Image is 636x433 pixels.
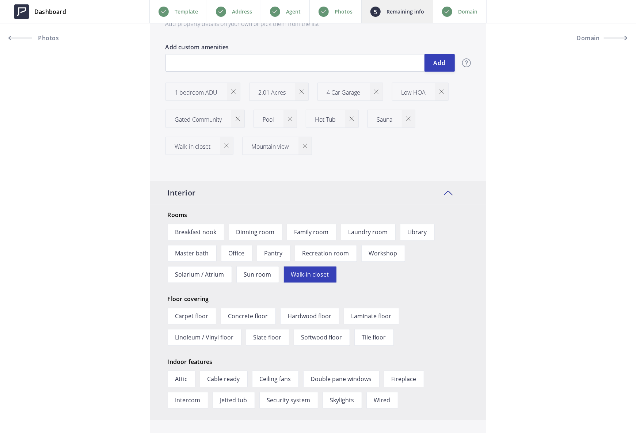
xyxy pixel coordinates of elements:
[287,224,336,240] span: Family room
[341,224,396,240] span: Laundry room
[458,7,477,16] p: Domain
[406,117,411,121] img: close
[257,245,290,262] span: Pantry
[576,35,600,41] span: Domain
[401,88,426,97] p: Low HOA
[252,371,299,387] span: Ceiling fans
[224,144,229,148] img: close
[168,210,473,219] p: Rooms
[36,35,59,41] span: Photos
[303,371,380,387] span: Double pane windows
[400,224,435,240] span: Library
[323,392,362,409] span: Skylights
[200,371,248,387] span: Cable ready
[335,7,353,16] p: Photos
[175,115,222,124] p: Gated Community
[168,329,241,346] span: Linoleum / Vinyl floor
[231,90,236,94] img: close
[462,58,471,67] img: question
[300,90,304,94] img: close
[221,245,252,262] span: Office
[424,54,455,72] button: Add
[384,371,424,387] span: Fireplace
[263,115,274,124] p: Pool
[303,144,307,148] img: close
[175,88,218,97] p: 1 bedroom ADU
[229,224,282,240] span: Dinning room
[280,308,339,324] span: Hardwood floor
[9,29,75,47] a: Photos
[361,245,405,262] span: Workshop
[354,329,394,346] span: Tile floor
[439,90,444,94] img: close
[327,88,361,97] p: 4 Car Garage
[232,7,252,16] p: Address
[246,329,289,346] span: Slate floor
[259,88,286,97] p: 2.01 Acres
[374,90,378,94] img: close
[386,7,424,16] p: Remaining info
[168,371,195,387] span: Attic
[168,295,473,303] p: Floor covering
[236,117,240,121] img: close
[236,266,279,283] span: Sun room
[175,7,198,16] p: Template
[252,142,289,151] p: Mountain view
[165,43,455,54] label: Add custom amenities
[34,7,66,16] span: Dashboard
[168,392,208,409] span: Intercom
[561,29,627,47] button: Domain
[377,115,393,124] p: Sauna
[168,245,217,262] span: Master bath
[350,117,354,121] img: close
[315,115,336,124] p: Hot Tub
[213,392,255,409] span: Jetted tub
[344,308,399,324] span: Laminate floor
[366,392,398,409] span: Wired
[9,1,72,23] a: Dashboard
[288,117,292,121] img: close
[168,266,232,283] span: Solarium / Atrium
[294,329,350,346] span: Softwood floor
[168,224,224,240] span: Breakfast nook
[221,308,276,324] span: Concrete floor
[168,357,473,366] p: Indoor features
[259,392,318,409] span: Security system
[295,245,357,262] span: Recreation room
[286,7,301,16] p: Agent
[283,266,337,283] span: Walk-in closet
[165,19,471,28] p: Add property details on your own or pick them from the list
[168,308,216,324] span: Carpet floor
[175,142,211,151] p: Walk-in closet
